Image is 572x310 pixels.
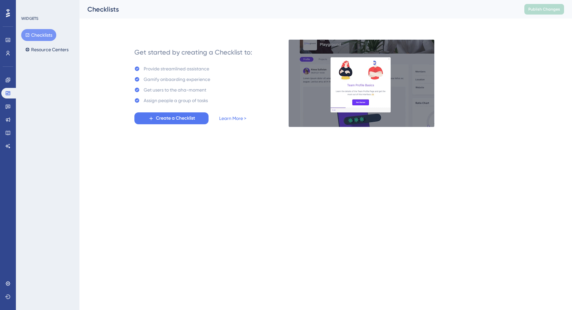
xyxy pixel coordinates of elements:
div: Gamify onbaording experience [144,75,210,83]
button: Resource Centers [21,44,72,56]
div: Get users to the aha-moment [144,86,206,94]
span: Publish Changes [528,7,560,12]
div: Provide streamlined assistance [144,65,209,73]
img: e28e67207451d1beac2d0b01ddd05b56.gif [288,39,435,127]
div: Checklists [87,5,508,14]
button: Checklists [21,29,56,41]
button: Publish Changes [524,4,564,15]
a: Learn More > [219,114,246,122]
div: Get started by creating a Checklist to: [134,48,252,57]
div: Assign people a group of tasks [144,97,208,104]
div: WIDGETS [21,16,38,21]
button: Create a Checklist [134,112,209,124]
span: Create a Checklist [156,114,195,122]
